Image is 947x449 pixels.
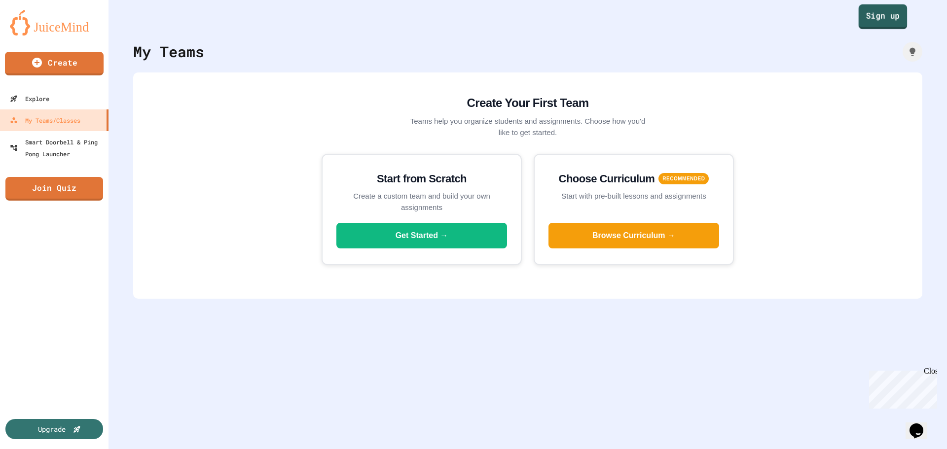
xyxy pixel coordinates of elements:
a: Sign up [859,4,908,29]
a: Create [5,52,104,75]
a: Join Quiz [5,177,103,201]
div: My Teams/Classes [10,114,80,126]
iframe: chat widget [906,410,937,439]
div: Chat with us now!Close [4,4,68,63]
button: Get Started → [336,223,507,248]
iframe: chat widget [865,367,937,409]
h3: Choose Curriculum [559,171,655,187]
button: Browse Curriculum → [548,223,719,248]
div: Smart Doorbell & Ping Pong Launcher [10,136,105,160]
div: Upgrade [38,424,66,434]
span: RECOMMENDED [658,173,709,184]
div: How it works [903,42,922,62]
img: logo-orange.svg [10,10,99,35]
div: Explore [10,93,49,104]
h2: Create Your First Team [409,94,646,112]
p: Start with pre-built lessons and assignments [548,191,719,202]
div: My Teams [133,40,204,63]
p: Create a custom team and build your own assignments [336,191,507,213]
p: Teams help you organize students and assignments. Choose how you'd like to get started. [409,116,646,138]
h3: Start from Scratch [336,171,507,187]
